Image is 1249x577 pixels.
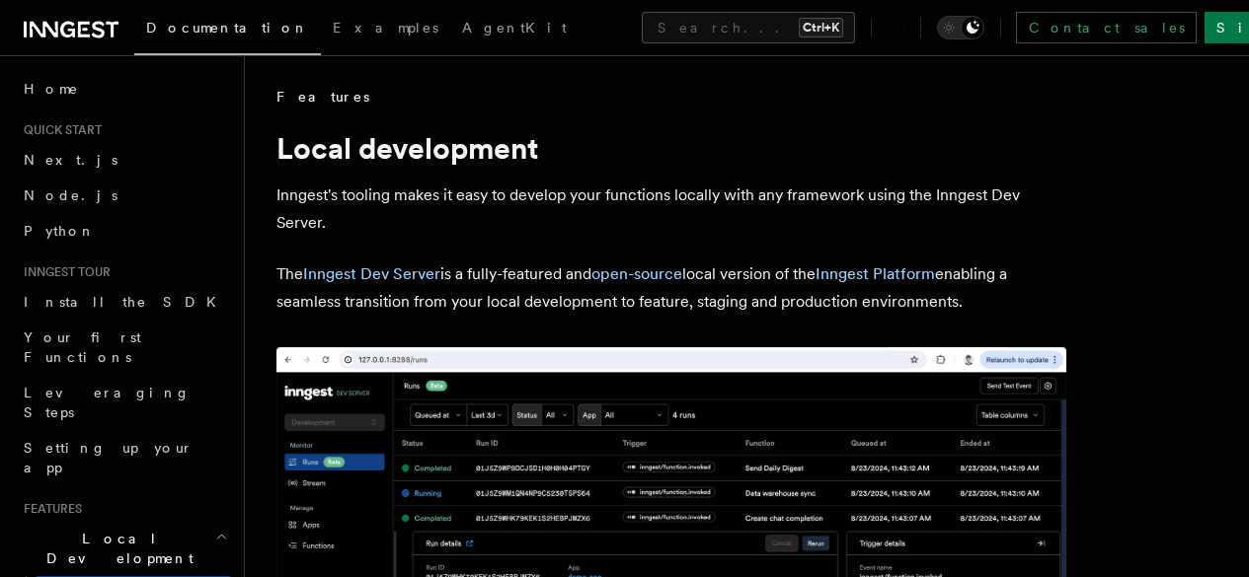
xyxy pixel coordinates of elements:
[16,430,232,485] a: Setting up your app
[16,529,215,568] span: Local Development
[24,223,96,239] span: Python
[276,181,1066,237] p: Inngest's tooling makes it easy to develop your functions locally with any framework using the In...
[276,87,369,107] span: Features
[642,12,855,43] button: Search...Ctrl+K
[16,375,232,430] a: Leveraging Steps
[591,264,682,283] a: open-source
[134,6,321,55] a: Documentation
[462,20,567,36] span: AgentKit
[937,16,984,39] button: Toggle dark mode
[450,6,579,53] a: AgentKit
[24,294,228,310] span: Install the SDK
[24,152,117,168] span: Next.js
[16,71,232,107] a: Home
[24,440,194,475] span: Setting up your app
[16,213,232,249] a: Python
[16,122,102,138] span: Quick start
[24,187,117,203] span: Node.js
[16,264,111,280] span: Inngest tour
[24,79,79,99] span: Home
[16,521,232,576] button: Local Development
[276,130,1066,166] h1: Local development
[16,284,232,320] a: Install the SDK
[24,329,141,365] span: Your first Functions
[799,18,843,37] kbd: Ctrl+K
[303,264,440,283] a: Inngest Dev Server
[333,20,438,36] span: Examples
[16,178,232,213] a: Node.js
[16,320,232,375] a: Your first Functions
[816,264,935,283] a: Inngest Platform
[321,6,450,53] a: Examples
[16,142,232,178] a: Next.js
[24,385,191,420] span: Leveraging Steps
[146,20,309,36] span: Documentation
[16,501,82,517] span: Features
[1016,12,1197,43] a: Contact sales
[276,260,1066,316] p: The is a fully-featured and local version of the enabling a seamless transition from your local d...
